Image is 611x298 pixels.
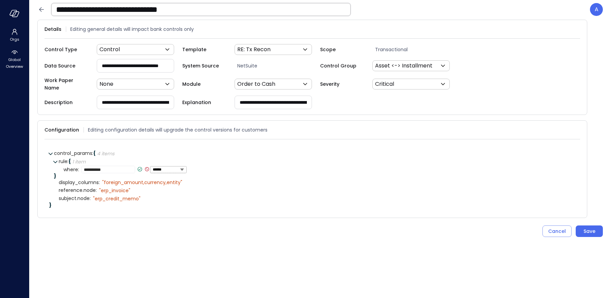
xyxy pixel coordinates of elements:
span: : [99,179,100,186]
span: : [68,158,69,165]
span: Control Group [320,62,364,69]
span: Module [182,80,226,88]
span: Transactional [372,46,458,53]
span: display_columns [59,180,100,185]
span: Description [44,99,89,106]
span: { [69,158,71,165]
span: Editing configuration details will upgrade the control versions for customers [88,126,267,134]
span: where [63,167,79,172]
span: rule [59,158,69,165]
p: Asset <-> Installment [375,62,432,70]
span: Severity [320,80,364,88]
span: NetSuite [235,62,320,69]
div: } [49,203,575,207]
span: reference.node [59,188,97,193]
p: A [595,5,598,14]
span: System Source [182,62,226,69]
span: : [78,166,79,173]
p: RE: Tx Recon [237,45,271,54]
button: Cancel [542,225,572,237]
span: Data Source [44,62,89,69]
span: : [92,150,93,157]
div: 4 items [97,151,114,156]
button: Save [576,225,603,237]
p: Control [99,45,120,54]
div: " erp_credit_memo" [93,196,141,202]
div: Save [584,227,595,236]
span: Control Type [44,46,89,53]
span: Orgs [10,36,19,43]
div: " foreign_amount,currency,entity" [102,179,182,185]
div: 1 item [72,159,86,164]
span: Template [182,46,226,53]
span: subject.node [59,196,91,201]
div: Cancel [548,227,566,236]
span: { [93,150,96,157]
div: " erp_invoice" [99,187,130,194]
div: Orgs [1,27,27,43]
span: Scope [320,46,364,53]
span: : [90,195,91,202]
span: Configuration [44,126,79,134]
p: Critical [375,80,394,88]
span: control_params [54,150,93,157]
p: Order to Cash [237,80,275,88]
span: Work Paper Name [44,77,89,92]
div: Avi Brandwain [590,3,603,16]
div: } [54,174,575,178]
span: Explanation [182,99,226,106]
span: : [96,187,97,194]
span: Editing general details will impact bank controls only [70,25,194,33]
div: Global Overview [1,47,27,71]
span: Global Overview [4,56,25,70]
span: Details [44,25,61,33]
p: None [99,80,113,88]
